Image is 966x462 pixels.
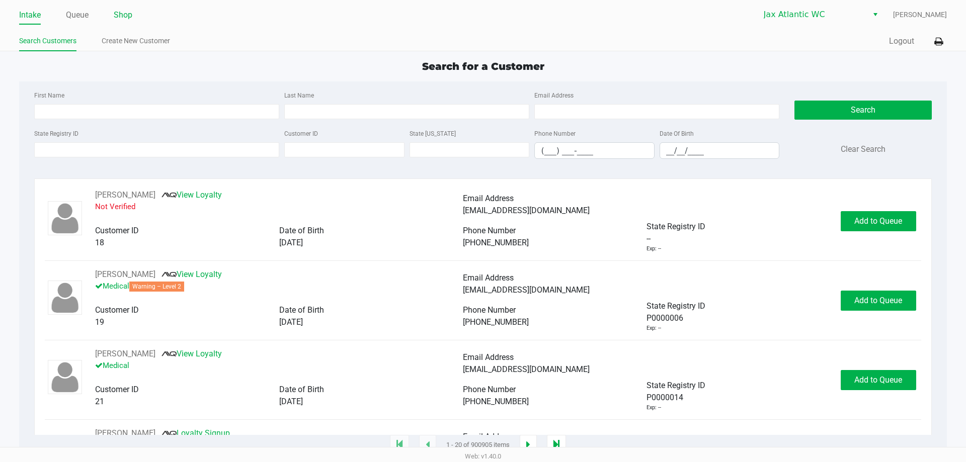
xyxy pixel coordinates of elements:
[463,206,590,215] span: [EMAIL_ADDRESS][DOMAIN_NAME]
[162,269,222,279] a: View Loyalty
[95,385,139,394] span: Customer ID
[535,143,654,158] input: Format: (999) 999-9999
[889,35,914,47] button: Logout
[410,129,456,138] label: State [US_STATE]
[19,35,76,47] a: Search Customers
[279,385,324,394] span: Date of Birth
[647,381,705,390] span: State Registry ID
[534,142,655,159] kendo-maskedtextbox: Format: (999) 999-9999
[647,222,705,231] span: State Registry ID
[422,60,544,72] span: Search for a Customer
[660,129,694,138] label: Date Of Birth
[463,352,514,362] span: Email Address
[534,91,574,100] label: Email Address
[279,317,303,327] span: [DATE]
[841,370,916,390] button: Add to Queue
[841,291,916,311] button: Add to Queue
[868,6,882,24] button: Select
[841,211,916,231] button: Add to Queue
[279,397,303,406] span: [DATE]
[102,35,170,47] a: Create New Customer
[647,312,683,324] span: P0000006
[95,238,104,247] span: 18
[279,238,303,247] span: [DATE]
[284,129,318,138] label: Customer ID
[95,397,104,406] span: 21
[463,273,514,283] span: Email Address
[446,440,510,450] span: 1 - 20 of 900905 items
[95,268,155,281] button: See customer info
[162,190,222,200] a: View Loyalty
[95,226,139,235] span: Customer ID
[534,129,576,138] label: Phone Number
[463,194,514,203] span: Email Address
[284,91,314,100] label: Last Name
[465,452,501,460] span: Web: v1.40.0
[95,189,155,201] button: See customer info
[647,245,661,253] div: Exp: --
[66,8,89,22] a: Queue
[34,129,78,138] label: State Registry ID
[647,404,661,412] div: Exp: --
[463,226,516,235] span: Phone Number
[95,201,463,213] p: Not Verified
[419,435,436,455] app-submit-button: Previous
[390,435,409,455] app-submit-button: Move to first page
[34,91,64,100] label: First Name
[647,301,705,311] span: State Registry ID
[660,142,780,159] kendo-maskedtextbox: Format: MM/DD/YYYY
[162,349,222,358] a: View Loyalty
[279,226,324,235] span: Date of Birth
[463,305,516,315] span: Phone Number
[854,375,902,385] span: Add to Queue
[463,317,529,327] span: [PHONE_NUMBER]
[794,101,931,120] button: Search
[19,8,41,22] a: Intake
[647,392,683,404] span: P0000014
[95,427,155,439] button: See customer info
[114,8,132,22] a: Shop
[764,9,862,21] span: Jax Atlantic WC
[463,385,516,394] span: Phone Number
[854,296,902,305] span: Add to Queue
[660,143,779,158] input: Format: MM/DD/YYYY
[647,324,661,333] div: Exp: --
[893,10,947,20] span: [PERSON_NAME]
[95,360,463,372] p: Medical
[520,435,537,455] app-submit-button: Next
[162,428,230,438] a: Loyalty Signup
[279,305,324,315] span: Date of Birth
[95,281,463,292] p: Medical
[647,233,651,245] span: --
[95,317,104,327] span: 19
[463,432,514,441] span: Email Address
[463,364,590,374] span: [EMAIL_ADDRESS][DOMAIN_NAME]
[854,216,902,226] span: Add to Queue
[463,285,590,295] span: [EMAIL_ADDRESS][DOMAIN_NAME]
[463,238,529,247] span: [PHONE_NUMBER]
[547,435,566,455] app-submit-button: Move to last page
[129,282,184,292] span: Warning – Level 2
[95,305,139,315] span: Customer ID
[463,397,529,406] span: [PHONE_NUMBER]
[95,348,155,360] button: See customer info
[841,143,886,155] button: Clear Search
